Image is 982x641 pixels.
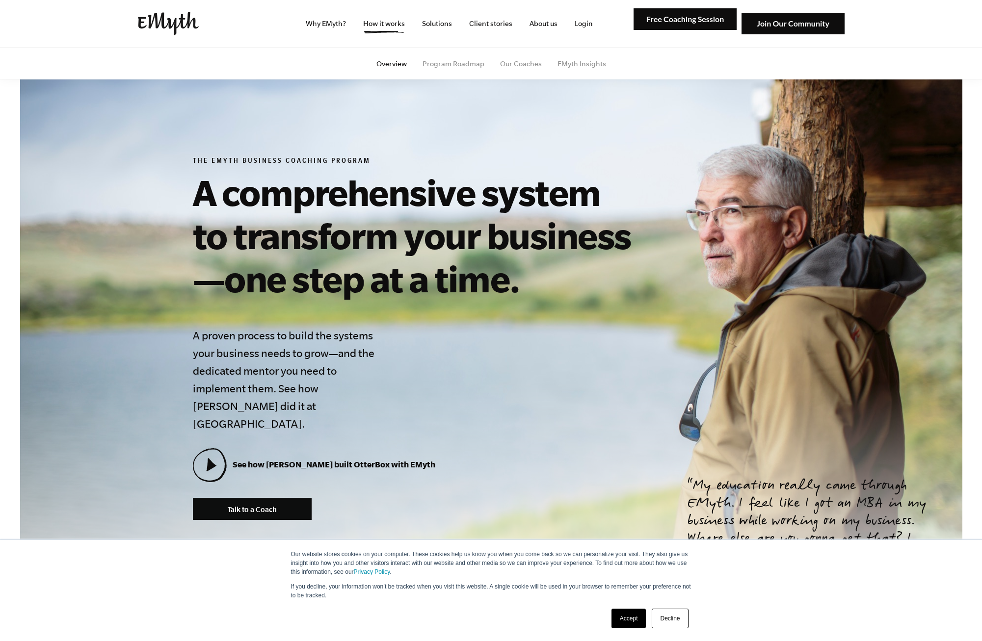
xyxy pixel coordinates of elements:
a: Talk to a Coach [193,498,312,520]
h6: The EMyth Business Coaching Program [193,157,640,167]
a: Overview [376,60,407,68]
img: EMyth [138,12,199,35]
a: EMyth Insights [557,60,606,68]
a: Program Roadmap [423,60,484,68]
img: Join Our Community [742,13,845,35]
h4: A proven process to build the systems your business needs to grow—and the dedicated mentor you ne... [193,327,381,433]
p: My education really came through EMyth. I feel like I got an MBA in my business while working on ... [688,478,939,584]
a: Accept [611,609,646,628]
span: Talk to a Coach [228,505,277,513]
a: Our Coaches [500,60,542,68]
h1: A comprehensive system to transform your business—one step at a time. [193,171,640,300]
img: Free Coaching Session [634,8,737,30]
p: If you decline, your information won’t be tracked when you visit this website. A single cookie wi... [291,582,691,600]
a: Privacy Policy [354,568,390,575]
a: Decline [652,609,688,628]
a: See how [PERSON_NAME] built OtterBox with EMyth [193,460,435,469]
p: Our website stores cookies on your computer. These cookies help us know you when you come back so... [291,550,691,576]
